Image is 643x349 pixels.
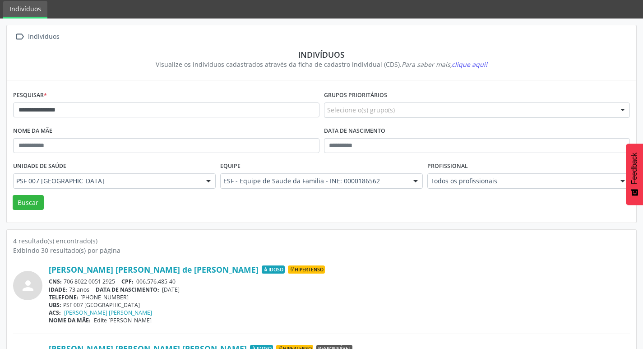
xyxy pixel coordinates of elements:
[20,278,36,294] i: person
[630,153,638,184] span: Feedback
[49,316,91,324] span: NOME DA MÃE:
[49,278,630,285] div: 706 8022 0051 2925
[427,159,468,173] label: Profissional
[121,278,134,285] span: CPF:
[223,177,404,186] span: ESF - Equipe de Saude da Familia - INE: 0000186562
[220,159,241,173] label: Equipe
[13,30,61,43] a:  Indivíduos
[13,159,66,173] label: Unidade de saúde
[136,278,176,285] span: 006.576.485-40
[262,265,285,274] span: Idoso
[19,60,624,69] div: Visualize os indivíduos cadastrados através da ficha de cadastro individual (CDS).
[49,265,259,275] a: [PERSON_NAME] [PERSON_NAME] de [PERSON_NAME]
[26,30,61,43] div: Indivíduos
[3,1,47,19] a: Indivíduos
[13,30,26,43] i: 
[49,278,62,285] span: CNS:
[49,301,61,309] span: UBS:
[13,88,47,102] label: Pesquisar
[13,124,52,138] label: Nome da mãe
[49,286,630,293] div: 73 anos
[19,50,624,60] div: Indivíduos
[327,105,395,115] span: Selecione o(s) grupo(s)
[162,286,180,293] span: [DATE]
[452,60,487,69] span: clique aqui!
[288,265,325,274] span: Hipertenso
[94,316,152,324] span: Edite [PERSON_NAME]
[626,144,643,205] button: Feedback - Mostrar pesquisa
[13,236,630,246] div: 4 resultado(s) encontrado(s)
[324,124,385,138] label: Data de nascimento
[49,293,79,301] span: TELEFONE:
[49,286,67,293] span: IDADE:
[64,309,152,316] a: [PERSON_NAME] [PERSON_NAME]
[49,309,61,316] span: ACS:
[49,293,630,301] div: [PHONE_NUMBER]
[402,60,487,69] i: Para saber mais,
[16,177,197,186] span: PSF 007 [GEOGRAPHIC_DATA]
[430,177,611,186] span: Todos os profissionais
[96,286,159,293] span: DATA DE NASCIMENTO:
[324,88,387,102] label: Grupos prioritários
[49,301,630,309] div: PSF 007 [GEOGRAPHIC_DATA]
[13,195,44,210] button: Buscar
[13,246,630,255] div: Exibindo 30 resultado(s) por página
